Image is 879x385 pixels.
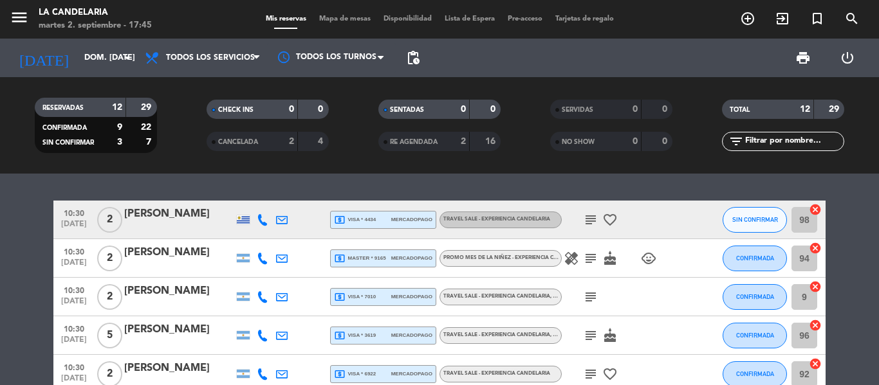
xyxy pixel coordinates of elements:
[42,139,94,146] span: SIN CONFIRMAR
[218,139,258,145] span: CANCELADA
[97,207,122,233] span: 2
[602,212,618,228] i: favorite_border
[334,368,346,380] i: local_atm
[42,125,87,131] span: CONFIRMADA
[740,11,755,26] i: add_circle_outline
[390,107,424,113] span: SENTADAS
[443,371,550,376] span: TRAVEL SALE - EXPERIENCIA CANDELARIA
[391,331,432,339] span: mercadopago
[124,244,234,261] div: [PERSON_NAME]
[583,366,598,382] i: subject
[744,134,844,148] input: Filtrar por nombre...
[318,105,326,114] strong: 0
[218,107,254,113] span: CHECK INS
[58,321,90,336] span: 10:30
[736,255,774,262] span: CONFIRMADA
[377,15,438,22] span: Disponibilidad
[334,253,346,264] i: local_atm
[112,103,122,112] strong: 12
[58,336,90,350] span: [DATE]
[391,254,432,262] span: mercadopago
[117,123,122,132] strong: 9
[259,15,313,22] span: Mis reservas
[58,297,90,312] span: [DATE]
[141,123,154,132] strong: 22
[443,332,580,337] span: TRAVEL SALE - EXPERIENCIA CANDELARIA
[562,107,593,113] span: SERVIDAS
[97,284,122,310] span: 2
[490,105,498,114] strong: 0
[809,242,822,255] i: cancel
[795,50,811,66] span: print
[732,216,778,223] span: SIN CONFIRMAR
[633,105,638,114] strong: 0
[58,282,90,297] span: 10:30
[58,359,90,374] span: 10:30
[120,50,135,66] i: arrow_drop_down
[825,39,869,77] div: LOG OUT
[10,8,29,27] i: menu
[443,217,550,222] span: TRAVEL SALE - EXPERIENCIA CANDELARIA
[844,11,860,26] i: search
[318,137,326,146] strong: 4
[840,50,855,66] i: power_settings_new
[124,360,234,377] div: [PERSON_NAME]
[550,332,580,337] span: , ARS 66550
[334,330,376,341] span: visa * 3619
[809,280,822,293] i: cancel
[166,53,255,62] span: Todos los servicios
[141,103,154,112] strong: 29
[39,6,152,19] div: LA CANDELARIA
[313,15,377,22] span: Mapa de mesas
[723,284,787,310] button: CONFIRMADA
[736,370,774,377] span: CONFIRMADA
[146,138,154,147] strong: 7
[809,357,822,370] i: cancel
[662,105,670,114] strong: 0
[334,368,376,380] span: visa * 6922
[562,139,595,145] span: NO SHOW
[461,137,466,146] strong: 2
[124,206,234,222] div: [PERSON_NAME]
[723,246,787,271] button: CONFIRMADA
[58,244,90,258] span: 10:30
[117,138,122,147] strong: 3
[334,291,346,303] i: local_atm
[10,44,78,72] i: [DATE]
[485,137,498,146] strong: 16
[736,332,774,339] span: CONFIRMADA
[334,214,346,226] i: local_atm
[728,134,744,149] i: filter_list
[334,291,376,303] span: visa * 7010
[97,323,122,348] span: 5
[501,15,549,22] span: Pre-acceso
[334,253,386,264] span: master * 9165
[736,293,774,300] span: CONFIRMADA
[641,251,656,266] i: child_care
[391,292,432,301] span: mercadopago
[810,11,825,26] i: turned_in_not
[289,105,294,114] strong: 0
[549,15,620,22] span: Tarjetas de regalo
[39,19,152,32] div: martes 2. septiembre - 17:45
[602,251,618,266] i: cake
[602,328,618,343] i: cake
[405,50,421,66] span: pending_actions
[583,289,598,305] i: subject
[390,139,438,145] span: RE AGENDADA
[730,107,750,113] span: TOTAL
[809,203,822,216] i: cancel
[334,330,346,341] i: local_atm
[58,205,90,220] span: 10:30
[550,294,580,299] span: , ARS 66550
[97,246,122,271] span: 2
[723,207,787,233] button: SIN CONFIRMAR
[58,220,90,235] span: [DATE]
[775,11,790,26] i: exit_to_app
[809,319,822,332] i: cancel
[124,321,234,338] div: [PERSON_NAME]
[391,370,432,378] span: mercadopago
[602,366,618,382] i: favorite_border
[391,215,432,224] span: mercadopago
[42,105,84,111] span: RESERVADAS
